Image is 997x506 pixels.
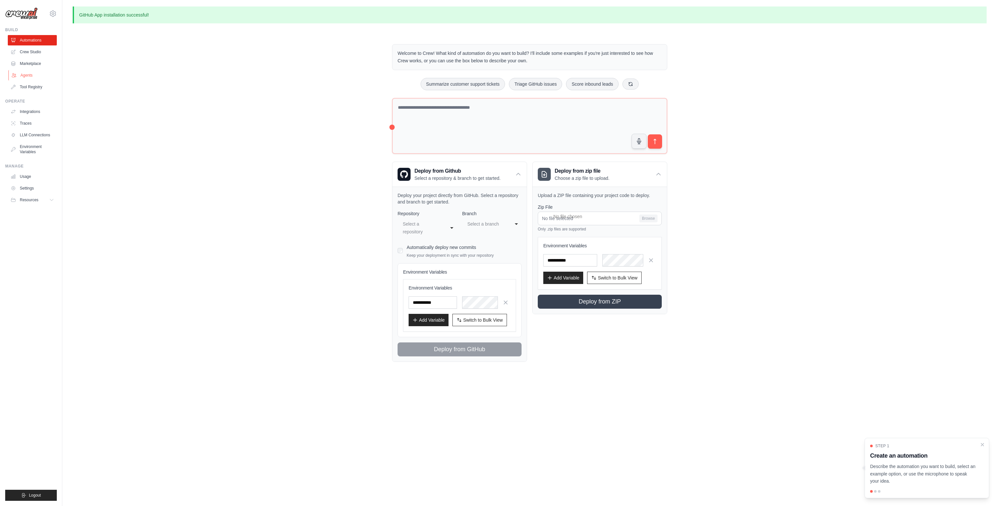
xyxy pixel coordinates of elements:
h3: Environment Variables [543,242,656,249]
p: Keep your deployment in sync with your repository [407,253,494,258]
h3: Deploy from Github [414,167,500,175]
h3: Environment Variables [409,285,511,291]
button: Add Variable [543,272,583,284]
a: Marketplace [8,58,57,69]
span: Logout [29,493,41,498]
label: Zip File [538,204,662,210]
a: Automations [8,35,57,45]
div: Build [5,27,57,32]
input: No file selected Browse [538,212,662,225]
button: Resources [8,195,57,205]
span: Switch to Bulk View [463,317,503,323]
button: Score inbound leads [566,78,619,90]
p: Upload a ZIP file containing your project code to deploy. [538,192,662,199]
a: LLM Connections [8,130,57,140]
iframe: Chat Widget [965,475,997,506]
label: Automatically deploy new commits [407,245,476,250]
div: Select a repository [403,220,439,236]
a: Tool Registry [8,82,57,92]
span: Resources [20,197,38,203]
button: Deploy from GitHub [398,342,522,356]
p: Deploy your project directly from GitHub. Select a repository and branch to get started. [398,192,522,205]
button: Switch to Bulk View [587,272,642,284]
span: Switch to Bulk View [598,275,637,281]
h4: Environment Variables [403,269,516,275]
a: Usage [8,171,57,182]
div: Виджет чата [965,475,997,506]
button: Close walkthrough [980,442,985,447]
h3: Deploy from zip file [555,167,609,175]
p: Describe the automation you want to build, select an example option, or use the microphone to spe... [870,463,976,485]
a: Traces [8,118,57,129]
img: Logo [5,7,38,20]
a: Agents [8,70,57,80]
label: Branch [462,210,522,217]
div: Operate [5,99,57,104]
button: Add Variable [409,314,449,326]
label: Repository [398,210,457,217]
p: GitHub App installation successful! [73,6,987,23]
a: Crew Studio [8,47,57,57]
button: Summarize customer support tickets [421,78,505,90]
button: Logout [5,490,57,501]
h3: Create an automation [870,451,976,460]
p: Only .zip files are supported [538,227,662,232]
button: Deploy from ZIP [538,295,662,309]
button: Triage GitHub issues [509,78,562,90]
a: Integrations [8,106,57,117]
p: Select a repository & branch to get started. [414,175,500,181]
a: Settings [8,183,57,193]
button: Switch to Bulk View [452,314,507,326]
div: Select a branch [467,220,503,228]
p: Choose a zip file to upload. [555,175,609,181]
span: Step 1 [875,443,889,449]
div: Manage [5,164,57,169]
p: Welcome to Crew! What kind of automation do you want to build? I'll include some examples if you'... [398,50,662,65]
a: Environment Variables [8,142,57,157]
